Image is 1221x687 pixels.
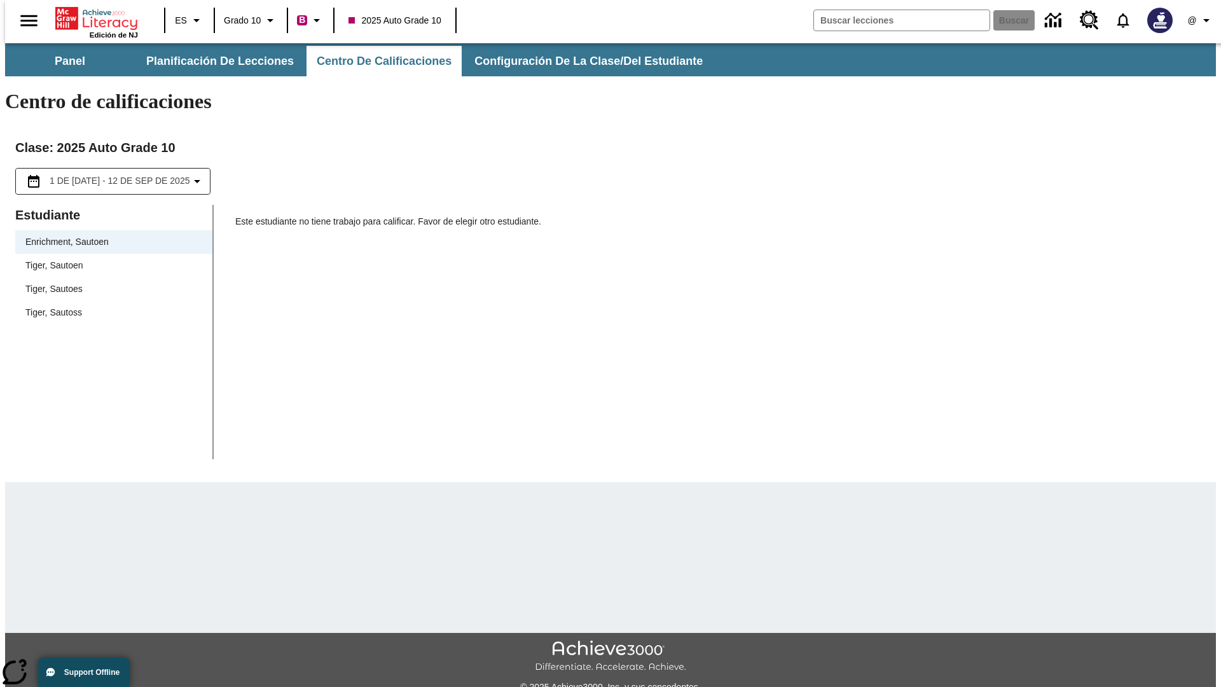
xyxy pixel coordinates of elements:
span: Tiger, Sautoes [25,282,202,296]
button: Panel [6,46,134,76]
button: Grado: Grado 10, Elige un grado [219,9,283,32]
span: Support Offline [64,668,120,677]
button: Planificación de lecciones [136,46,304,76]
h2: Clase : 2025 Auto Grade 10 [15,137,1206,158]
span: Tiger, Sautoss [25,306,202,319]
span: @ [1187,14,1196,27]
div: Tiger, Sautoes [15,277,212,301]
div: Tiger, Sautoen [15,254,212,277]
h1: Centro de calificaciones [5,90,1216,113]
span: Enrichment, Sautoen [25,235,202,249]
a: Centro de recursos, Se abrirá en una pestaña nueva. [1072,3,1107,38]
button: Support Offline [38,658,130,687]
div: Enrichment, Sautoen [15,230,212,254]
span: B [299,12,305,28]
span: 2025 Auto Grade 10 [348,14,441,27]
img: Achieve3000 Differentiate Accelerate Achieve [535,641,686,673]
button: Lenguaje: ES, Selecciona un idioma [169,9,210,32]
button: Centro de calificaciones [307,46,462,76]
a: Notificaciones [1107,4,1140,37]
span: Edición de NJ [90,31,138,39]
button: Boost El color de la clase es rojo violeta. Cambiar el color de la clase. [292,9,329,32]
span: ES [175,14,187,27]
span: 1 de [DATE] - 12 de sep de 2025 [50,174,190,188]
input: Buscar campo [814,10,990,31]
button: Perfil/Configuración [1180,9,1221,32]
div: Subbarra de navegación [5,43,1216,76]
div: Tiger, Sautoss [15,301,212,324]
span: Grado 10 [224,14,261,27]
button: Seleccione el intervalo de fechas opción del menú [21,174,205,189]
span: Tiger, Sautoen [25,259,202,272]
a: Centro de información [1037,3,1072,38]
img: Avatar [1147,8,1173,33]
button: Abrir el menú lateral [10,2,48,39]
svg: Collapse Date Range Filter [190,174,205,189]
button: Escoja un nuevo avatar [1140,4,1180,37]
p: Este estudiante no tiene trabajo para calificar. Favor de elegir otro estudiante. [235,215,1206,238]
button: Configuración de la clase/del estudiante [464,46,713,76]
a: Portada [55,6,138,31]
div: Portada [55,4,138,39]
div: Subbarra de navegación [5,46,714,76]
p: Estudiante [15,205,212,225]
